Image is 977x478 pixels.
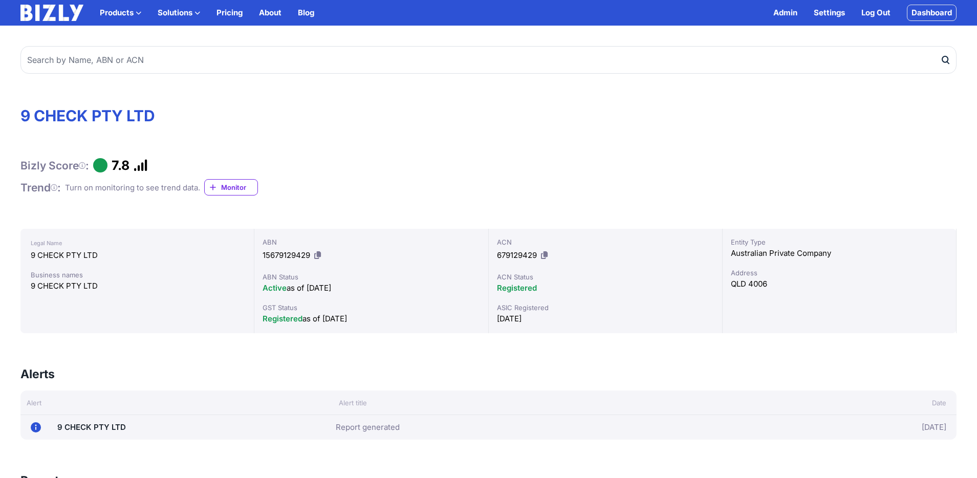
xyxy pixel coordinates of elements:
h3: Alerts [20,366,55,382]
div: Turn on monitoring to see trend data. [65,182,200,194]
button: Products [100,7,141,19]
span: Registered [263,314,302,323]
div: ACN Status [497,272,714,282]
a: Log Out [861,7,891,19]
div: Alert title [333,398,801,408]
div: 9 CHECK PTY LTD [31,249,244,262]
span: Registered [497,283,537,293]
div: [DATE] [497,313,714,325]
h1: 7.8 [112,158,129,173]
div: as of [DATE] [263,313,480,325]
div: Alert [20,398,333,408]
div: Address [731,268,948,278]
a: About [259,7,281,19]
input: Search by Name, ABN or ACN [20,46,957,74]
div: GST Status [263,302,480,313]
div: Legal Name [31,237,244,249]
button: Solutions [158,7,200,19]
div: Business names [31,270,244,280]
a: Admin [773,7,797,19]
div: Entity Type [731,237,948,247]
span: Active [263,283,287,293]
a: Report generated [336,421,400,433]
div: [DATE] [794,419,946,436]
a: Monitor [204,179,258,195]
a: Pricing [216,7,243,19]
h1: 9 CHECK PTY LTD [20,106,957,125]
div: ACN [497,237,714,247]
div: Australian Private Company [731,247,948,259]
h1: Bizly Score : [20,159,89,172]
h1: Trend : [20,181,61,194]
div: QLD 4006 [731,278,948,290]
a: Settings [814,7,845,19]
span: 15679129429 [263,250,310,260]
div: ABN Status [263,272,480,282]
a: Dashboard [907,5,957,21]
a: Blog [298,7,314,19]
span: 679129429 [497,250,537,260]
span: Monitor [221,182,257,192]
div: as of [DATE] [263,282,480,294]
div: 9 CHECK PTY LTD [31,280,244,292]
a: 9 CHECK PTY LTD [57,422,126,432]
div: ABN [263,237,480,247]
div: Date [800,398,957,408]
div: ASIC Registered [497,302,714,313]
